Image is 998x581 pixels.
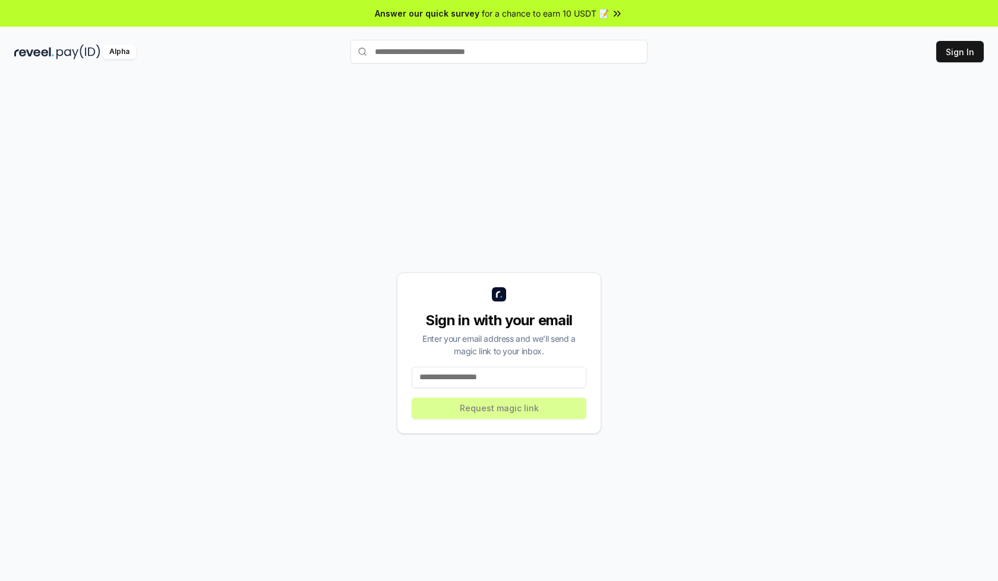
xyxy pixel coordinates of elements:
[56,45,100,59] img: pay_id
[103,45,136,59] div: Alpha
[482,7,609,20] span: for a chance to earn 10 USDT 📝
[375,7,479,20] span: Answer our quick survey
[412,311,586,330] div: Sign in with your email
[412,332,586,357] div: Enter your email address and we’ll send a magic link to your inbox.
[492,287,506,301] img: logo_small
[14,45,54,59] img: reveel_dark
[936,41,984,62] button: Sign In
